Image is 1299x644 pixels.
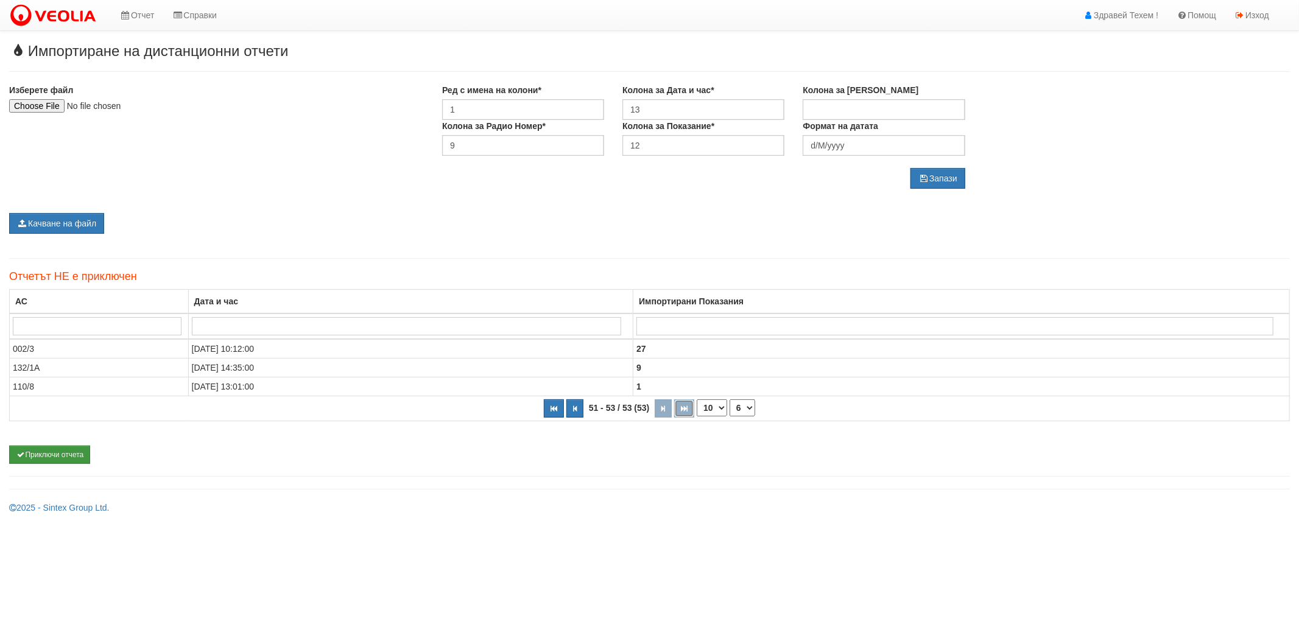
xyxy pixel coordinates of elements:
label: Изберете файл [9,84,73,96]
a: 2025 - Sintex Group Ltd. [9,503,110,513]
td: 110/8 [10,377,189,396]
select: Страница номер [730,399,755,416]
button: Последна страница [674,399,694,418]
label: Ред с имена на колони* [442,84,541,96]
b: 9 [636,363,641,373]
h4: Отчетът НЕ е приключен [9,271,1290,283]
img: VeoliaLogo.png [9,3,102,29]
div: Дата и час [192,293,630,310]
td: [DATE] 10:12:00 [188,339,633,359]
td: [DATE] 13:01:00 [188,377,633,396]
div: АС [13,293,185,310]
select: Брой редове на страница [697,399,727,416]
label: Колона за Дата и час* [622,84,714,96]
th: Импортирани Показания: No sort applied, activate to apply an ascending sort [633,290,1290,314]
td: 132/1А [10,359,189,377]
h3: Импортиране на дистанционни отчети [9,43,1290,59]
label: Колона за [PERSON_NAME] [803,84,918,96]
button: Приключи отчета [9,446,90,464]
td: [DATE] 14:35:00 [188,359,633,377]
input: Запишете формата с латински букви [803,135,965,156]
b: 1 [636,382,641,391]
button: Следваща страница [655,399,672,418]
th: Дата и час: No sort applied, activate to apply an ascending sort [188,290,633,314]
button: Качване на файл [9,213,104,234]
button: Първа страница [544,399,564,418]
div: Импортирани Показания [636,293,1286,310]
button: Запази [910,168,965,189]
td: 002/3 [10,339,189,359]
span: 51 - 53 / 53 (53) [586,403,653,413]
label: Формат на датата [803,120,878,132]
th: АС: No sort applied, activate to apply an ascending sort [10,290,189,314]
button: Предишна страница [566,399,583,418]
b: 27 [636,344,646,354]
label: Колона за Радио Номер* [442,120,546,132]
label: Колона за Показание* [622,120,714,132]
